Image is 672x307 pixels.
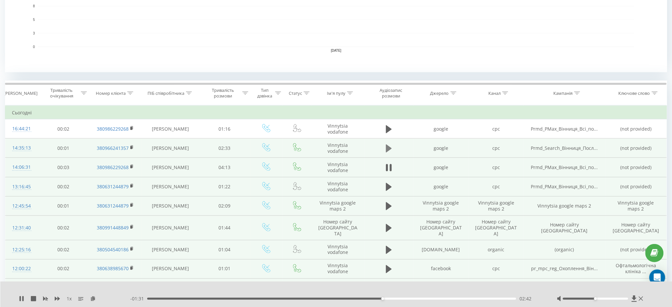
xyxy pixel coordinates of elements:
[199,259,250,278] td: 01:01
[605,119,667,139] td: (not provided)
[96,91,126,96] div: Номер клієнта
[413,139,468,158] td: google
[413,196,468,215] td: Vinnytsia google maps 2
[311,259,364,278] td: Vinnytsia vodafone
[38,139,89,158] td: 00:01
[142,158,199,177] td: [PERSON_NAME]
[12,263,31,276] div: 12:00:22
[469,216,524,240] td: Номер сайту [GEOGRAPHIC_DATA]
[12,200,31,213] div: 12:45:54
[413,240,468,259] td: [DOMAIN_NAME]
[331,49,341,53] text: [DATE]
[605,158,667,177] td: (not provided)
[469,278,524,298] td: cpc
[12,180,31,193] div: 13:16:45
[130,295,147,302] span: - 01:31
[97,224,129,231] a: 380991448849
[142,259,199,278] td: [PERSON_NAME]
[327,91,345,96] div: Ім'я пулу
[12,142,31,154] div: 14:35:13
[531,183,598,190] span: Prmd_PMax_Вінниця_Всі_по...
[311,119,364,139] td: Vinnytsia vodafone
[413,177,468,196] td: google
[413,216,468,240] td: Номер сайту [GEOGRAPHIC_DATA]
[311,240,364,259] td: Vinnytsia vodafone
[142,196,199,215] td: [PERSON_NAME]
[97,183,129,190] a: 380631244879
[413,119,468,139] td: google
[616,263,656,275] span: Офтальмологічна клініка ...
[67,295,72,302] span: 1 x
[311,139,364,158] td: Vinnytsia vodafone
[38,177,89,196] td: 00:02
[44,88,79,99] div: Тривалість очікування
[38,240,89,259] td: 00:02
[469,196,524,215] td: Vinnytsia google maps 2
[199,216,250,240] td: 01:44
[97,246,129,253] a: 380504540186
[311,177,364,196] td: Vinnytsia vodafone
[469,158,524,177] td: cpc
[33,18,35,22] text: 5
[148,91,184,96] div: ПІБ співробітника
[649,270,665,285] div: Open Intercom Messenger
[142,216,199,240] td: [PERSON_NAME]
[142,278,199,298] td: [PERSON_NAME]
[4,91,37,96] div: [PERSON_NAME]
[199,119,250,139] td: 01:16
[370,88,412,99] div: Аудіозапис розмови
[199,177,250,196] td: 01:22
[199,139,250,158] td: 02:33
[519,295,531,302] span: 02:42
[38,158,89,177] td: 00:03
[469,177,524,196] td: cpc
[524,216,605,240] td: Номер сайту [GEOGRAPHIC_DATA]
[469,240,524,259] td: organic
[605,240,667,259] td: (not provided)
[12,161,31,174] div: 14:06:31
[199,278,250,298] td: 07:14
[97,203,129,209] a: 380631244879
[430,91,449,96] div: Джерело
[142,177,199,196] td: [PERSON_NAME]
[256,88,274,99] div: Тип дзвінка
[38,196,89,215] td: 00:01
[5,106,667,119] td: Сьогодні
[553,91,573,96] div: Кампанія
[142,119,199,139] td: [PERSON_NAME]
[38,119,89,139] td: 00:02
[12,122,31,135] div: 16:44:21
[38,259,89,278] td: 00:02
[605,278,667,298] td: (not provided)
[605,139,667,158] td: (not provided)
[199,240,250,259] td: 01:04
[531,164,598,170] span: Prmd_PMax_Вінниця_Всі_по...
[619,91,650,96] div: Ключове слово
[289,91,302,96] div: Статус
[469,119,524,139] td: cpc
[413,158,468,177] td: google
[38,216,89,240] td: 00:02
[12,221,31,234] div: 12:31:40
[524,196,605,215] td: Vinnytsia google maps 2
[33,45,35,49] text: 0
[381,297,384,300] div: Accessibility label
[605,216,667,240] td: Номер сайту [GEOGRAPHIC_DATA]
[97,266,129,272] a: 380638985670
[531,145,598,151] span: Prmd_Search_Вінниця_Посл...
[33,4,35,8] text: 8
[199,196,250,215] td: 02:09
[488,91,501,96] div: Канал
[524,240,605,259] td: (organic)
[311,216,364,240] td: Номер сайту [GEOGRAPHIC_DATA]
[605,196,667,215] td: Vinnytsia google maps 2
[33,31,35,35] text: 3
[97,145,129,151] a: 380966241357
[311,278,364,298] td: Vinnytsia vodafone
[594,297,597,300] div: Accessibility label
[205,88,241,99] div: Тривалість розмови
[142,139,199,158] td: [PERSON_NAME]
[605,177,667,196] td: (not provided)
[311,196,364,215] td: Vinnytsia google maps 2
[97,126,129,132] a: 380986229268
